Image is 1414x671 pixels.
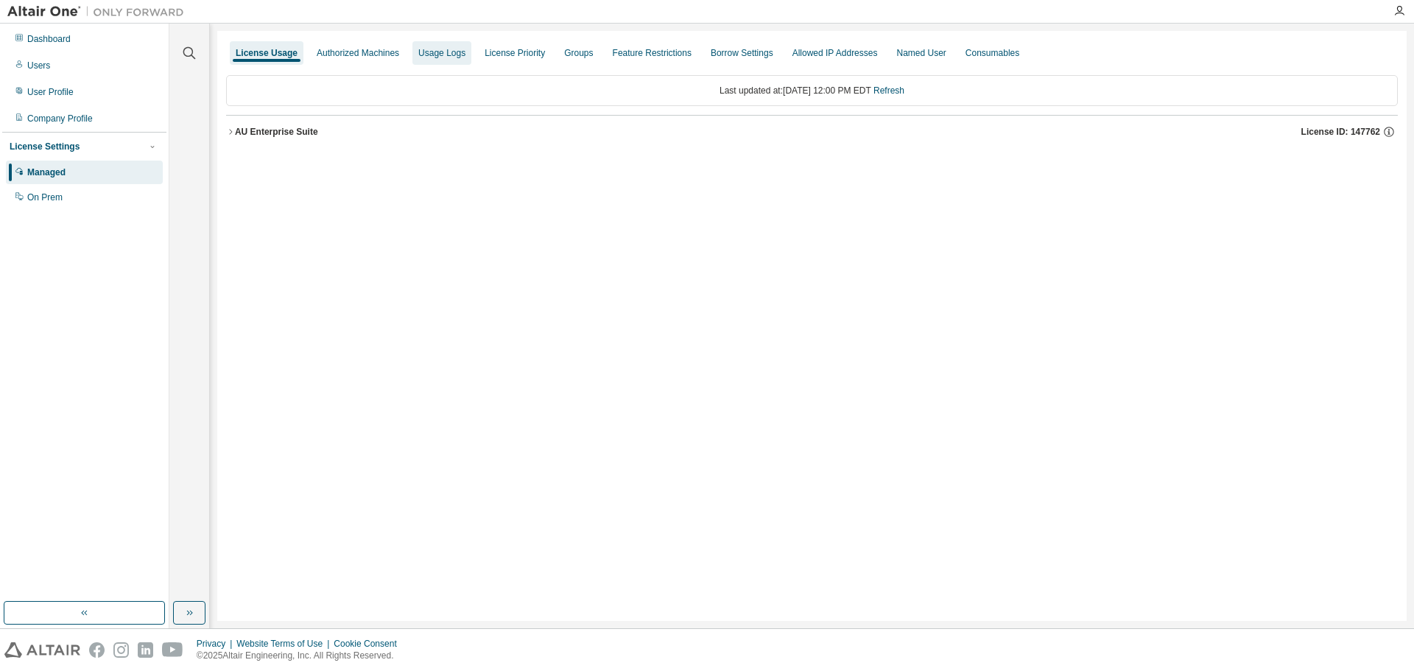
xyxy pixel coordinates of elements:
span: License ID: 147762 [1301,126,1380,138]
div: License Settings [10,141,80,152]
img: instagram.svg [113,642,129,658]
div: Allowed IP Addresses [792,47,878,59]
img: facebook.svg [89,642,105,658]
div: On Prem [27,192,63,203]
div: Groups [564,47,593,59]
div: Users [27,60,50,71]
img: youtube.svg [162,642,183,658]
div: Consumables [965,47,1019,59]
div: Feature Restrictions [613,47,692,59]
div: Cookie Consent [334,638,405,650]
p: © 2025 Altair Engineering, Inc. All Rights Reserved. [197,650,406,662]
div: Authorized Machines [317,47,399,59]
button: AU Enterprise SuiteLicense ID: 147762 [226,116,1398,148]
div: Borrow Settings [711,47,773,59]
div: Managed [27,166,66,178]
div: Company Profile [27,113,93,124]
div: License Usage [236,47,298,59]
div: License Priority [485,47,545,59]
img: linkedin.svg [138,642,153,658]
a: Refresh [873,85,904,96]
div: User Profile [27,86,74,98]
div: Website Terms of Use [236,638,334,650]
div: Last updated at: [DATE] 12:00 PM EDT [226,75,1398,106]
img: Altair One [7,4,191,19]
div: Usage Logs [418,47,465,59]
div: Named User [896,47,946,59]
img: altair_logo.svg [4,642,80,658]
div: Dashboard [27,33,71,45]
div: AU Enterprise Suite [235,126,318,138]
div: Privacy [197,638,236,650]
